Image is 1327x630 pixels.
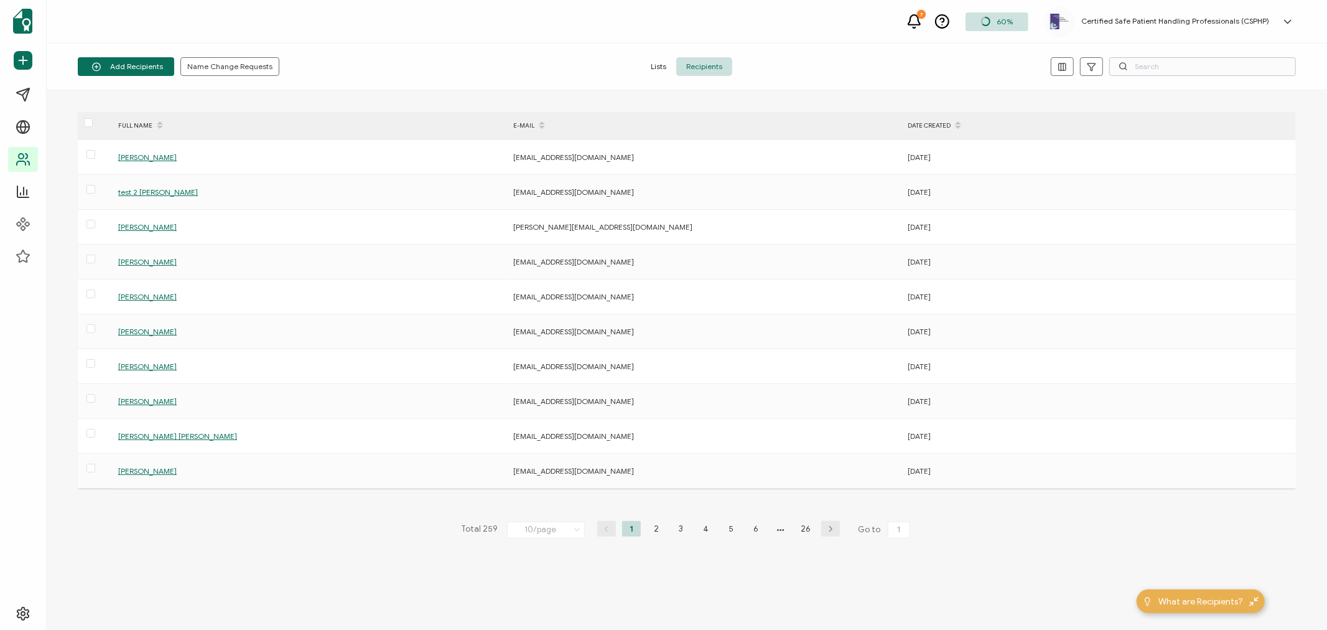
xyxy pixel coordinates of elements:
[796,521,815,537] li: 26
[118,292,177,301] span: [PERSON_NAME]
[908,187,931,197] span: [DATE]
[513,362,634,371] span: [EMAIL_ADDRESS][DOMAIN_NAME]
[513,187,634,197] span: [EMAIL_ADDRESS][DOMAIN_NAME]
[118,362,177,371] span: [PERSON_NAME]
[513,327,634,336] span: [EMAIL_ADDRESS][DOMAIN_NAME]
[461,521,498,538] span: Total 259
[908,327,931,336] span: [DATE]
[513,292,634,301] span: [EMAIL_ADDRESS][DOMAIN_NAME]
[908,431,931,441] span: [DATE]
[118,257,177,266] span: [PERSON_NAME]
[513,431,634,441] span: [EMAIL_ADDRESS][DOMAIN_NAME]
[908,397,931,406] span: [DATE]
[908,466,931,476] span: [DATE]
[641,57,676,76] span: Lists
[647,521,666,537] li: 2
[507,522,585,538] input: Select
[908,362,931,371] span: [DATE]
[118,327,177,336] span: [PERSON_NAME]
[858,521,913,538] span: Go to
[1109,57,1296,76] input: Search
[513,153,634,162] span: [EMAIL_ADDRESS][DOMAIN_NAME]
[901,115,1296,136] div: DATE CREATED
[118,222,177,232] span: [PERSON_NAME]
[672,521,691,537] li: 3
[118,187,198,197] span: test 2 [PERSON_NAME]
[118,431,237,441] span: [PERSON_NAME] [PERSON_NAME]
[513,466,634,476] span: [EMAIL_ADDRESS][DOMAIN_NAME]
[697,521,715,537] li: 4
[118,153,177,162] span: [PERSON_NAME]
[908,153,931,162] span: [DATE]
[180,57,279,76] button: Name Change Requests
[676,57,732,76] span: Recipients
[513,222,692,232] span: [PERSON_NAME][EMAIL_ADDRESS][DOMAIN_NAME]
[917,10,926,19] div: 7
[908,222,931,232] span: [DATE]
[112,115,507,136] div: FULL NAME
[622,521,641,537] li: 1
[722,521,740,537] li: 5
[118,397,177,406] span: [PERSON_NAME]
[513,397,634,406] span: [EMAIL_ADDRESS][DOMAIN_NAME]
[1081,17,1269,26] h5: Certified Safe Patient Handling Professionals (CSPHP)
[1120,491,1327,630] iframe: Chat Widget
[747,521,765,537] li: 6
[187,63,272,70] span: Name Change Requests
[908,257,931,266] span: [DATE]
[507,115,901,136] div: E-MAIL
[908,292,931,301] span: [DATE]
[78,57,174,76] button: Add Recipients
[997,17,1013,26] span: 60%
[1050,14,1069,29] img: 6ecc0237-9d5c-476e-a376-03e9add948da.png
[513,257,634,266] span: [EMAIL_ADDRESS][DOMAIN_NAME]
[13,9,32,34] img: sertifier-logomark-colored.svg
[118,466,177,476] span: [PERSON_NAME]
